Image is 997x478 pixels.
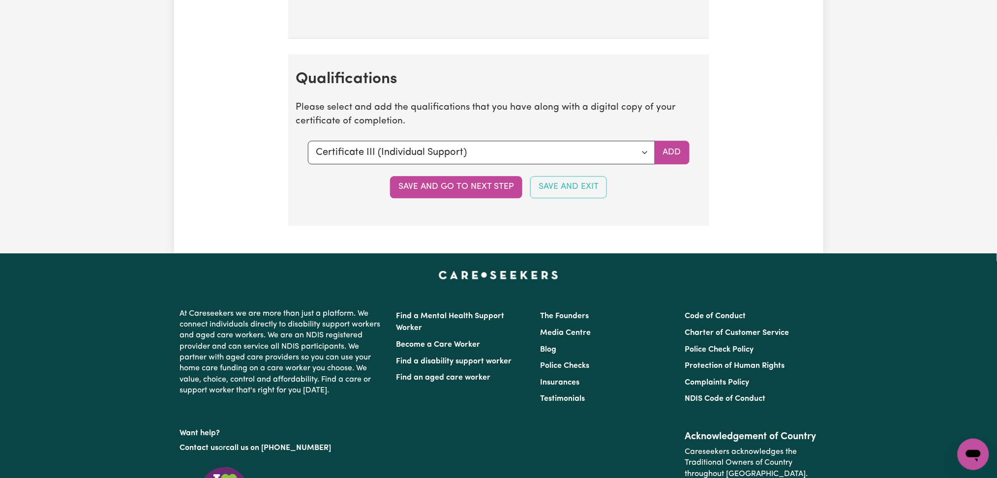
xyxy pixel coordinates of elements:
a: Police Checks [541,362,590,370]
a: call us on [PHONE_NUMBER] [226,444,332,452]
a: Contact us [180,444,219,452]
h2: Acknowledgement of Country [685,431,817,443]
h2: Qualifications [296,70,701,89]
a: Insurances [541,379,580,387]
a: Protection of Human Rights [685,362,785,370]
a: Code of Conduct [685,312,746,320]
a: Careseekers home page [439,271,558,279]
button: Save and go to next step [390,176,522,198]
p: Please select and add the qualifications that you have along with a digital copy of your certific... [296,101,701,129]
a: Find an aged care worker [396,374,491,382]
p: Want help? [180,424,385,439]
a: Complaints Policy [685,379,749,387]
button: Save and Exit [530,176,607,198]
a: Media Centre [541,329,591,337]
a: Blog [541,346,557,354]
a: The Founders [541,312,589,320]
a: Testimonials [541,395,585,403]
a: NDIS Code of Conduct [685,395,765,403]
button: Add selected qualification [655,141,690,164]
a: Find a disability support worker [396,358,512,365]
a: Police Check Policy [685,346,754,354]
p: or [180,439,385,457]
p: At Careseekers we are more than just a platform. We connect individuals directly to disability su... [180,304,385,400]
a: Charter of Customer Service [685,329,789,337]
a: Become a Care Worker [396,341,481,349]
a: Find a Mental Health Support Worker [396,312,505,332]
iframe: Button to launch messaging window [958,439,989,470]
